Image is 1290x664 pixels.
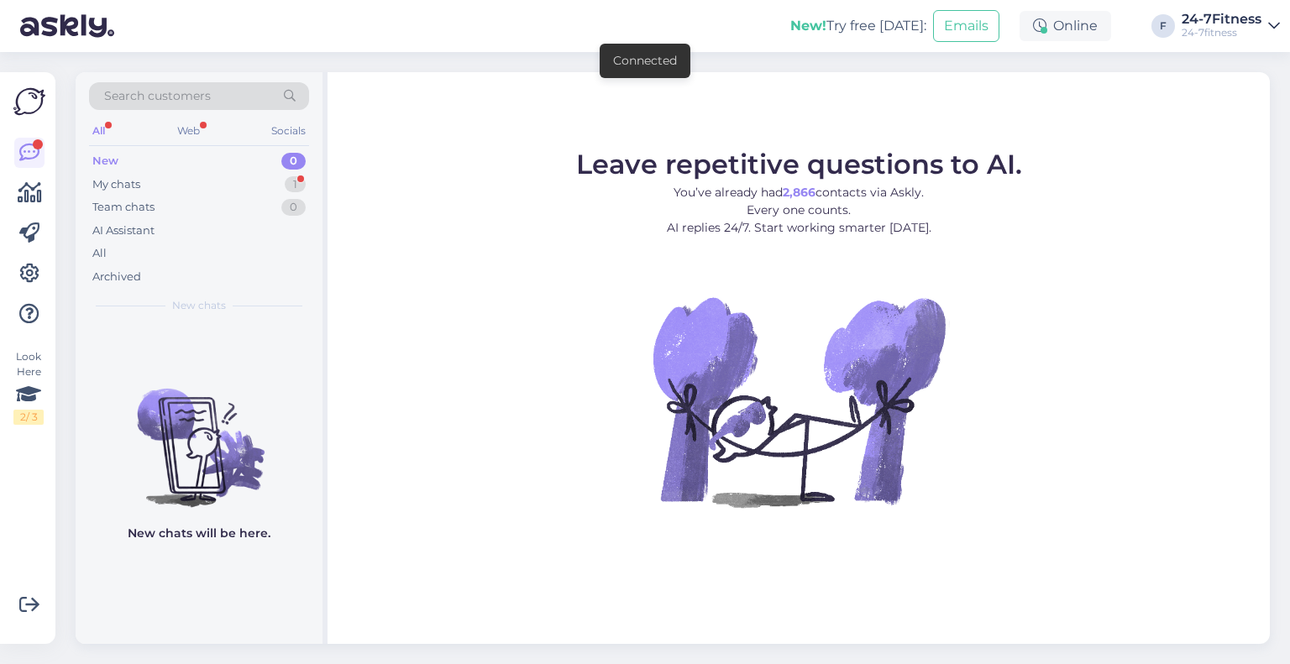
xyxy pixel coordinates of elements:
b: 2,866 [783,185,815,200]
div: Team chats [92,199,155,216]
div: 0 [281,153,306,170]
div: 1 [285,176,306,193]
div: All [92,245,107,262]
img: No chats [76,358,322,510]
div: Connected [613,52,677,70]
div: Archived [92,269,141,285]
div: Socials [268,120,309,142]
span: Leave repetitive questions to AI. [576,148,1022,180]
div: Online [1020,11,1111,41]
button: Emails [933,10,999,42]
div: 24-7Fitness [1182,13,1261,26]
div: My chats [92,176,140,193]
span: New chats [172,298,226,313]
img: No Chat active [648,250,950,552]
div: New [92,153,118,170]
div: Look Here [13,349,44,425]
span: Search customers [104,87,211,105]
div: Try free [DATE]: [790,16,926,36]
div: 2 / 3 [13,410,44,425]
p: You’ve already had contacts via Askly. Every one counts. AI replies 24/7. Start working smarter [... [576,184,1022,237]
p: New chats will be here. [128,525,270,542]
div: 24-7fitness [1182,26,1261,39]
div: All [89,120,108,142]
a: 24-7Fitness24-7fitness [1182,13,1280,39]
div: Web [174,120,203,142]
div: AI Assistant [92,222,155,239]
div: F [1151,14,1175,38]
img: Askly Logo [13,86,45,118]
div: 0 [281,199,306,216]
b: New! [790,18,826,34]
